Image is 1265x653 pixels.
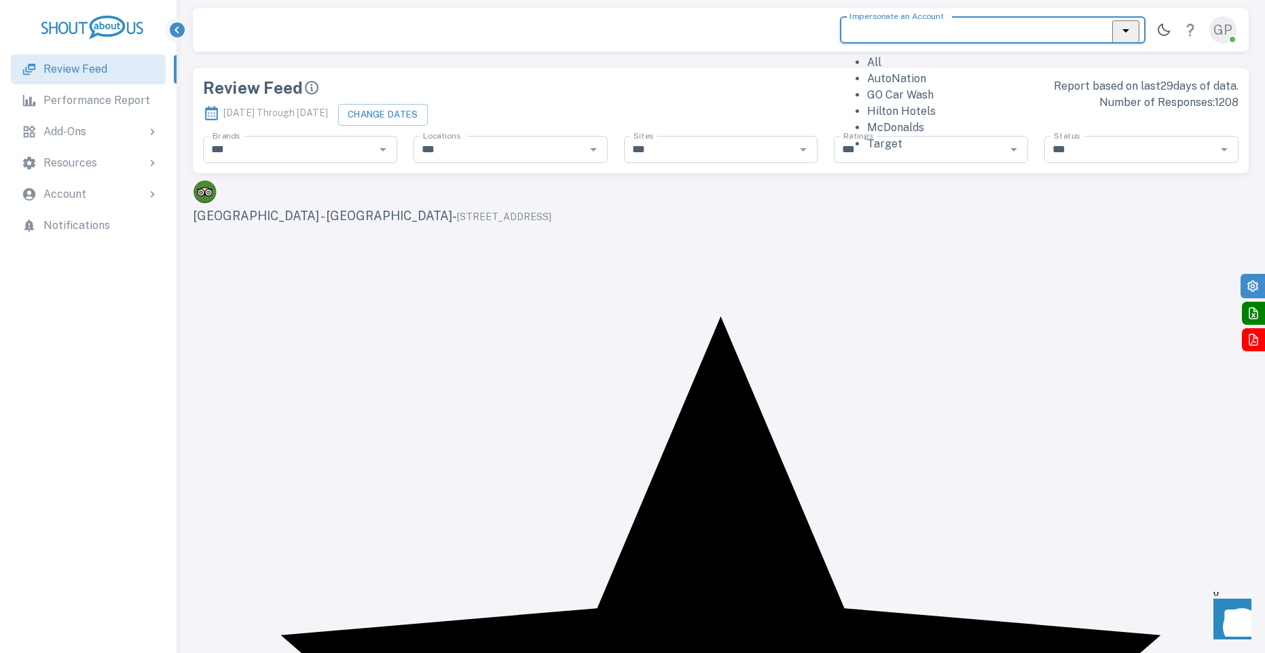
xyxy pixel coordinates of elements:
[373,140,392,159] button: Open
[867,103,1145,120] li: Hilton Hotels
[1209,16,1236,43] div: GP
[849,10,944,22] label: Impersonate an Account
[457,211,551,222] span: [STREET_ADDRESS]
[423,130,460,141] label: Locations
[43,124,86,140] p: Add-Ons
[794,140,813,159] button: Open
[1112,20,1139,43] button: Close
[11,86,166,116] a: Performance Report
[193,180,217,204] img: Tripadvisor
[213,130,240,141] label: Brands
[729,94,1239,111] p: Number of Responses: 1208
[634,130,653,141] label: Sites
[43,217,110,234] p: Notifications
[43,61,107,77] p: Review Feed
[584,140,603,159] button: Open
[11,148,166,178] div: Resources
[867,136,1145,152] li: Target
[11,179,166,209] div: Account
[1242,302,1265,325] button: Export to Excel
[1215,140,1234,159] button: Open
[867,54,1145,71] li: All
[43,186,86,202] p: Account
[11,211,166,241] a: Notifications
[43,92,150,109] p: Performance Report
[11,117,166,147] div: Add-Ons
[11,54,166,84] a: Review Feed
[43,155,97,171] p: Resources
[729,78,1239,94] p: Report based on last 29 days of data.
[338,104,428,126] button: Change Dates
[203,101,328,126] p: [DATE] Through [DATE]
[867,87,1145,103] li: GO Car Wash
[867,71,1145,87] li: AutoNation
[193,209,551,223] span: [GEOGRAPHIC_DATA] - [GEOGRAPHIC_DATA] -
[1177,16,1204,43] a: Help Center
[1242,328,1265,351] button: Export to PDF
[41,16,143,39] img: logo
[203,78,713,97] div: Review Feed
[867,120,1145,136] li: McDonalds
[1200,592,1259,650] iframe: Front Chat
